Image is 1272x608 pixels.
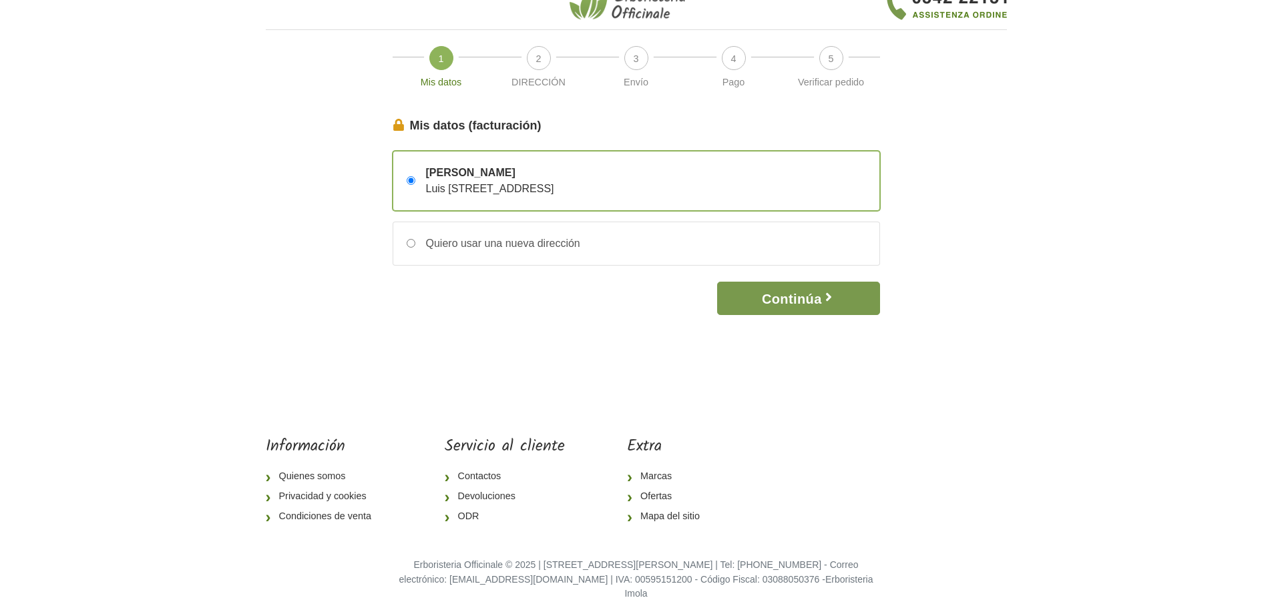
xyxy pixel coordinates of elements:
[407,239,415,248] input: Quiero usar una nueva dirección
[717,282,879,316] button: Continúa
[640,491,672,501] font: Ofertas
[438,53,443,64] font: 1
[410,119,542,132] font: Mis datos (facturación)
[627,467,710,487] a: Marcas
[458,471,501,481] font: Contactos
[640,471,672,481] font: Marcas
[279,511,371,521] font: Condiciones de venta
[266,467,382,487] a: Quienes somos
[445,487,565,507] a: Devoluciones
[421,77,462,87] font: Mis datos
[445,467,565,487] a: Contactos
[627,487,710,507] a: Ofertas
[458,491,515,501] font: Devoluciones
[279,471,346,481] font: Quienes somos
[762,292,822,306] font: Continúa
[407,176,415,185] input: [PERSON_NAME] Luis [STREET_ADDRESS]
[773,437,1006,484] iframe: Plugin social de Facebook fb:page
[458,511,479,521] font: ODR
[266,507,382,527] a: Condiciones de venta
[640,511,700,521] font: Mapa del sitio
[279,491,367,501] font: Privacidad y cookies
[445,433,565,459] font: Servicio al cliente
[627,507,710,527] a: Mapa del sitio
[426,167,515,178] font: [PERSON_NAME]
[266,487,382,507] a: Privacidad y cookies
[445,507,565,527] a: ODR
[426,183,554,194] font: Luis [STREET_ADDRESS]
[426,238,580,249] font: Quiero usar una nueva dirección
[627,433,662,459] font: Extra
[399,559,859,585] font: Erboristeria Officinale © 2025 | [STREET_ADDRESS][PERSON_NAME] | Tel: [PHONE_NUMBER] - Correo ele...
[266,433,345,459] font: Información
